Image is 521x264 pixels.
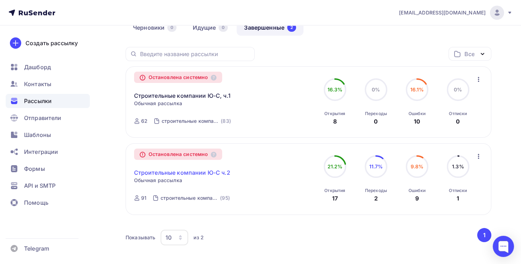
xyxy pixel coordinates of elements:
[327,163,342,169] span: 21.2%
[6,94,90,108] a: Рассылки
[162,118,219,125] div: строительные компании ч. 1
[332,194,338,203] div: 17
[409,188,426,193] div: Ошибки
[6,128,90,142] a: Шаблоны
[477,228,491,242] button: Go to page 1
[327,86,342,92] span: 16.3%
[220,194,230,202] div: (95)
[24,164,45,173] span: Формы
[134,100,182,107] span: Обычная рассылка
[372,86,380,92] span: 0%
[456,117,460,126] div: 0
[237,19,303,36] a: Завершенные2
[369,163,383,169] span: 11.7%
[324,188,345,193] div: Открытия
[24,244,49,253] span: Telegram
[454,86,462,92] span: 0%
[365,188,387,193] div: Переходы
[449,188,467,193] div: Отписки
[126,19,184,36] a: Черновики0
[415,194,419,203] div: 9
[414,117,420,126] div: 10
[449,111,467,116] div: Отписки
[140,50,250,58] input: Введите название рассылки
[333,117,337,126] div: 8
[134,72,222,83] div: Остановлена системно
[134,149,222,160] div: Остановлена системно
[324,111,345,116] div: Открытия
[399,9,486,16] span: [EMAIL_ADDRESS][DOMAIN_NAME]
[374,117,378,126] div: 0
[134,177,182,184] span: Обычная рассылка
[219,23,228,32] div: 0
[134,168,230,177] a: Строительные компании Ю-С ч.2
[160,192,231,204] a: строительные компании сах ч 2 (95)
[134,91,231,100] a: Строительные компании Ю-С, ч.1
[141,118,147,125] div: 62
[185,19,235,36] a: Идущие0
[6,162,90,176] a: Формы
[24,198,48,207] span: Помощь
[24,63,51,71] span: Дашборд
[410,86,424,92] span: 16.1%
[448,47,491,61] button: Все
[161,194,219,202] div: строительные компании сах ч 2
[287,23,296,32] div: 2
[141,194,146,202] div: 91
[24,131,51,139] span: Шаблоны
[221,118,231,125] div: (83)
[365,111,387,116] div: Переходы
[476,228,492,242] ul: Pagination
[167,23,176,32] div: 0
[166,233,172,242] div: 10
[24,114,62,122] span: Отправители
[452,163,464,169] span: 1.3%
[409,111,426,116] div: Ошибки
[6,60,90,74] a: Дашборд
[161,115,232,127] a: строительные компании ч. 1 (83)
[464,50,474,58] div: Все
[24,97,52,105] span: Рассылки
[24,80,51,88] span: Контакты
[410,163,423,169] span: 9.8%
[25,39,78,47] div: Создать рассылку
[24,148,58,156] span: Интеграции
[126,234,155,241] div: Показывать
[6,77,90,91] a: Контакты
[6,111,90,125] a: Отправители
[160,229,189,246] button: 10
[24,181,56,190] span: API и SMTP
[193,234,204,241] div: из 2
[399,6,513,20] a: [EMAIL_ADDRESS][DOMAIN_NAME]
[457,194,459,203] div: 1
[374,194,378,203] div: 2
